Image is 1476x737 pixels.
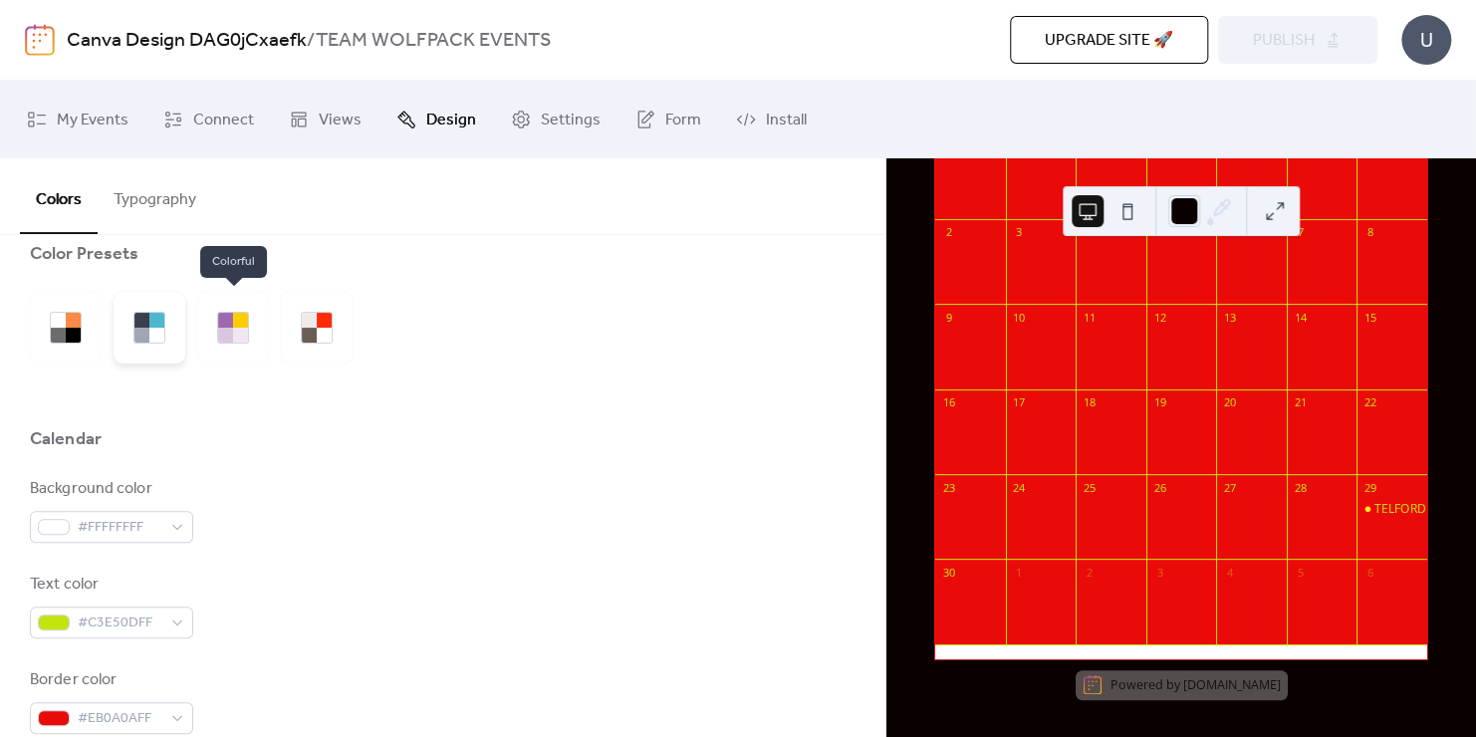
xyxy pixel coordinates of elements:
[1222,395,1237,410] div: 20
[193,105,254,136] span: Connect
[98,158,212,232] button: Typography
[30,427,102,451] div: Calendar
[1293,395,1308,410] div: 21
[941,480,956,495] div: 23
[1356,501,1427,518] div: TELFORD FIGHT
[1010,16,1208,64] button: Upgrade site 🚀
[316,22,552,60] b: TEAM WOLFPACK EVENTS
[381,89,491,150] a: Design
[78,612,161,635] span: #C3E50DFF
[30,242,138,266] div: Color Presets
[1152,565,1167,580] div: 3
[307,22,316,60] b: /
[1082,225,1097,240] div: 4
[665,105,701,136] span: Form
[30,477,189,501] div: Background color
[1110,676,1281,693] div: Powered by
[12,89,143,150] a: My Events
[1082,565,1097,580] div: 2
[1082,480,1097,495] div: 25
[1012,395,1027,410] div: 17
[1293,310,1308,325] div: 14
[1012,310,1027,325] div: 10
[1152,395,1167,410] div: 19
[1362,225,1377,240] div: 8
[25,24,55,56] img: logo
[1183,676,1281,693] a: [DOMAIN_NAME]
[200,246,267,278] span: Colorful
[1012,225,1027,240] div: 3
[78,516,161,540] span: #FFFFFFFF
[541,105,601,136] span: Settings
[30,573,189,597] div: Text color
[1152,225,1167,240] div: 5
[1362,395,1377,410] div: 22
[620,89,716,150] a: Form
[766,105,807,136] span: Install
[1222,565,1237,580] div: 4
[1401,15,1451,65] div: U
[1374,501,1462,518] div: TELFORD FIGHT
[1152,480,1167,495] div: 26
[1082,395,1097,410] div: 18
[1293,565,1308,580] div: 5
[1362,480,1377,495] div: 29
[274,89,376,150] a: Views
[1222,480,1237,495] div: 27
[148,89,269,150] a: Connect
[941,310,956,325] div: 9
[30,668,189,692] div: Border color
[1045,29,1173,53] span: Upgrade site 🚀
[1293,480,1308,495] div: 28
[496,89,615,150] a: Settings
[941,225,956,240] div: 2
[78,707,161,731] span: #EB0A0AFF
[20,158,98,234] button: Colors
[1293,225,1308,240] div: 7
[426,105,476,136] span: Design
[1012,565,1027,580] div: 1
[1222,225,1237,240] div: 6
[67,22,307,60] a: Canva Design DAG0jCxaefk
[1222,310,1237,325] div: 13
[1152,310,1167,325] div: 12
[57,105,128,136] span: My Events
[941,395,956,410] div: 16
[1362,310,1377,325] div: 15
[319,105,362,136] span: Views
[941,565,956,580] div: 30
[721,89,822,150] a: Install
[1012,480,1027,495] div: 24
[1082,310,1097,325] div: 11
[1362,565,1377,580] div: 6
